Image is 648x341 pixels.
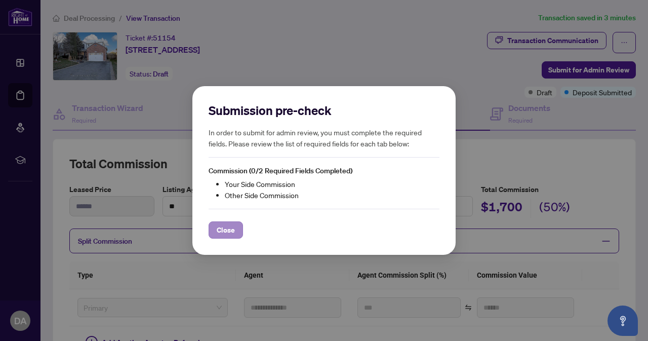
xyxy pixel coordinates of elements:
button: Open asap [607,306,638,336]
li: Your Side Commission [225,178,439,190]
h2: Submission pre-check [209,102,439,119]
button: Close [209,221,243,239]
span: Commission (0/2 Required Fields Completed) [209,166,352,175]
li: Other Side Commission [225,190,439,201]
span: Close [217,222,235,238]
h5: In order to submit for admin review, you must complete the required fields. Please review the lis... [209,127,439,149]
